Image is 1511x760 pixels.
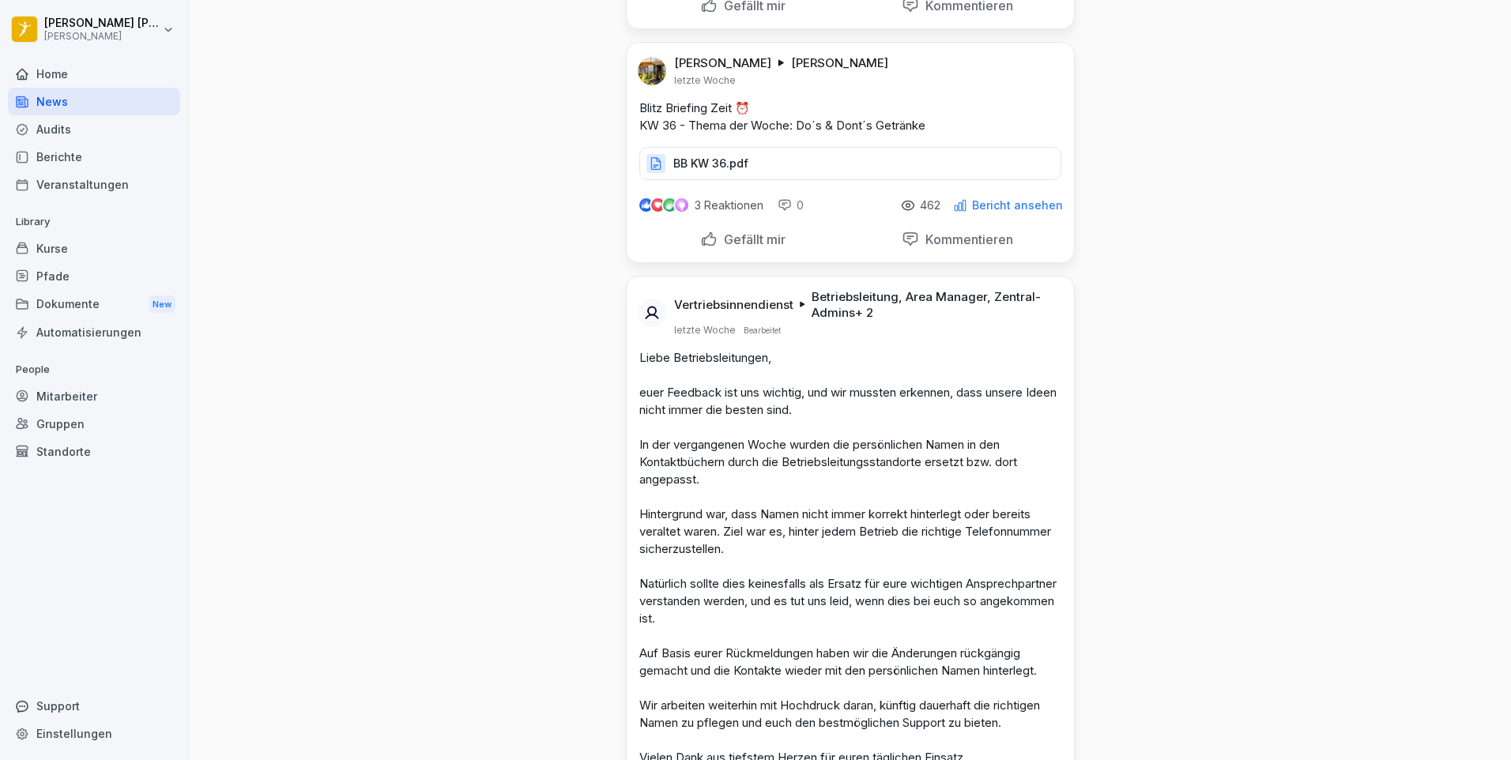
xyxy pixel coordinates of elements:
[674,74,736,87] p: letzte Woche
[778,198,804,213] div: 0
[8,382,180,410] a: Mitarbeiter
[8,143,180,171] a: Berichte
[718,231,786,247] p: Gefällt mir
[638,57,666,85] img: ahtvx1qdgs31qf7oeejj87mb.png
[8,262,180,290] a: Pfade
[744,324,781,337] p: Bearbeitet
[8,692,180,720] div: Support
[652,199,664,211] img: love
[8,60,180,88] a: Home
[8,290,180,319] div: Dokumente
[674,55,771,71] p: [PERSON_NAME]
[8,318,180,346] a: Automatisierungen
[695,199,763,212] p: 3 Reaktionen
[8,209,180,235] p: Library
[972,199,1063,212] p: Bericht ansehen
[663,198,676,212] img: celebrate
[8,171,180,198] a: Veranstaltungen
[44,31,160,42] p: [PERSON_NAME]
[919,231,1013,247] p: Kommentieren
[639,160,1061,176] a: BB KW 36.pdf
[8,115,180,143] a: Audits
[8,410,180,438] a: Gruppen
[8,357,180,382] p: People
[149,295,175,314] div: New
[673,156,748,171] p: BB KW 36.pdf
[812,289,1054,321] p: Betriebsleitung, Area Manager, Zentral-Admins + 2
[675,198,688,213] img: inspiring
[920,199,940,212] p: 462
[8,720,180,747] a: Einstellungen
[674,324,736,337] p: letzte Woche
[639,199,652,212] img: like
[791,55,888,71] p: [PERSON_NAME]
[8,88,180,115] a: News
[44,17,160,30] p: [PERSON_NAME] [PERSON_NAME]
[674,297,793,313] p: Vertriebsinnendienst
[8,235,180,262] a: Kurse
[8,438,180,465] a: Standorte
[8,290,180,319] a: DokumenteNew
[639,100,1061,134] p: Blitz Briefing Zeit ⏰ KW 36 - Thema der Woche: Do´s & Dont´s Getränke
